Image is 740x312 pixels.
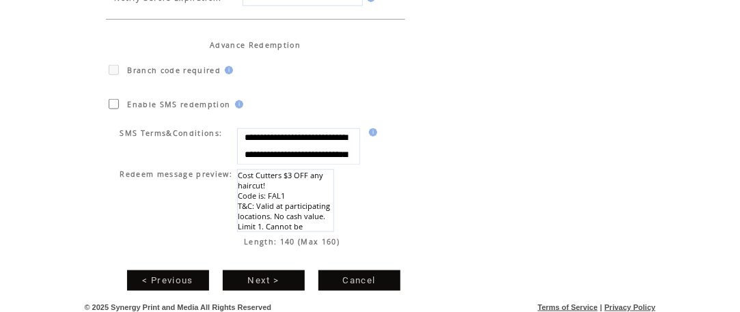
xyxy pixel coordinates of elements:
[127,270,209,291] a: < Previous
[121,66,221,75] span: Branch code required
[120,169,233,179] span: Redeem message preview:
[85,303,272,311] span: © 2025 Synergy Print and Media All Rights Reserved
[605,303,656,311] a: Privacy Policy
[121,100,231,109] span: Enable SMS redemption
[238,170,330,242] span: Cost Cutters $3 OFF any haircut! Code is: FAL1 T&C: Valid at participating locations. No cash val...
[600,303,602,311] span: |
[318,270,400,291] a: Cancel
[538,303,598,311] a: Terms of Service
[231,100,243,109] img: help.gif
[221,66,233,74] img: help.gif
[210,40,301,50] span: Advance Redemption
[120,128,223,138] span: SMS Terms&Conditions:
[365,128,377,137] img: help.gif
[223,270,305,291] a: Next >
[244,237,340,246] span: Length: 140 (Max 160)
